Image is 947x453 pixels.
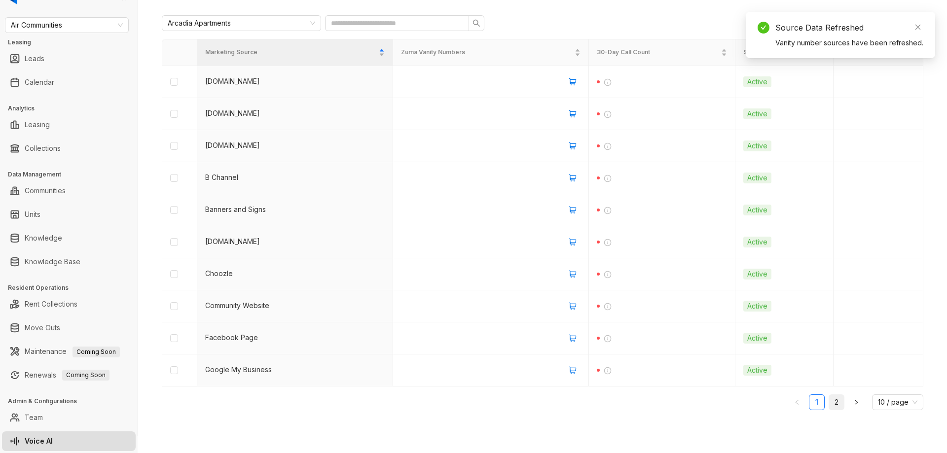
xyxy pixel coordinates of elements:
li: Next Page [848,394,864,410]
th: 30-Day Call Count [589,39,735,66]
div: Google My Business [205,364,385,375]
span: Status [743,48,817,57]
div: Facebook Page [205,332,385,343]
span: Active [743,108,771,119]
span: Active [743,76,771,87]
th: Status [735,39,833,66]
li: Collections [2,139,136,158]
li: 1 [809,394,825,410]
span: Active [743,365,771,376]
h3: Resident Operations [8,283,138,292]
div: Page Size [872,394,923,410]
li: Previous Page [789,394,805,410]
a: 2 [829,395,844,410]
span: right [853,399,859,405]
span: 30-Day Call Count [597,48,719,57]
a: Leasing [25,115,50,135]
span: Air Communities [11,18,123,33]
a: Knowledge [25,228,62,248]
span: Active [743,237,771,247]
a: Voice AI [25,431,53,451]
span: Active [743,333,771,344]
h3: Leasing [8,38,138,47]
a: RenewalsComing Soon [25,365,109,385]
li: Leasing [2,115,136,135]
a: Communities [25,181,66,201]
li: Communities [2,181,136,201]
span: Active [743,301,771,312]
li: Rent Collections [2,294,136,314]
span: Coming Soon [62,370,109,381]
li: Calendar [2,72,136,92]
div: Banners and Signs [205,204,385,215]
a: Collections [25,139,61,158]
span: Arcadia Apartments [168,16,231,31]
a: Knowledge Base [25,252,80,272]
a: Close [912,22,923,33]
span: Active [743,140,771,151]
div: B Channel [205,172,385,183]
a: Move Outs [25,318,60,338]
div: [DOMAIN_NAME] [205,140,385,151]
div: Source Data Refreshed [775,22,923,34]
div: [DOMAIN_NAME] [205,236,385,247]
li: Move Outs [2,318,136,338]
a: Team [25,408,43,427]
span: Coming Soon [73,347,120,357]
span: close [914,24,921,31]
span: Marketing Source [205,48,377,57]
button: left [789,394,805,410]
a: Rent Collections [25,294,77,314]
span: Active [743,269,771,279]
li: 2 [829,394,844,410]
div: Choozle [205,268,385,279]
h3: Analytics [8,104,138,113]
a: Leads [25,49,44,69]
li: Team [2,408,136,427]
span: left [794,399,800,405]
span: check-circle [758,22,769,34]
a: Units [25,205,40,224]
div: Community Website [205,300,385,311]
h3: Data Management [8,170,138,179]
div: [DOMAIN_NAME] [205,76,385,87]
span: 10 / page [878,395,917,410]
span: search [473,19,480,27]
span: Zuma Vanity Numbers [401,48,573,57]
span: Active [743,205,771,215]
a: Calendar [25,72,54,92]
li: Knowledge Base [2,252,136,272]
li: Leads [2,49,136,69]
h3: Admin & Configurations [8,397,138,406]
li: Knowledge [2,228,136,248]
button: right [848,394,864,410]
a: 1 [809,395,824,410]
li: Units [2,205,136,224]
th: Zuma Vanity Numbers [393,39,589,66]
span: Active [743,173,771,183]
li: Voice AI [2,431,136,451]
li: Renewals [2,365,136,385]
li: Maintenance [2,342,136,361]
div: Vanity number sources have been refreshed. [775,37,923,48]
div: [DOMAIN_NAME] [205,108,385,119]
